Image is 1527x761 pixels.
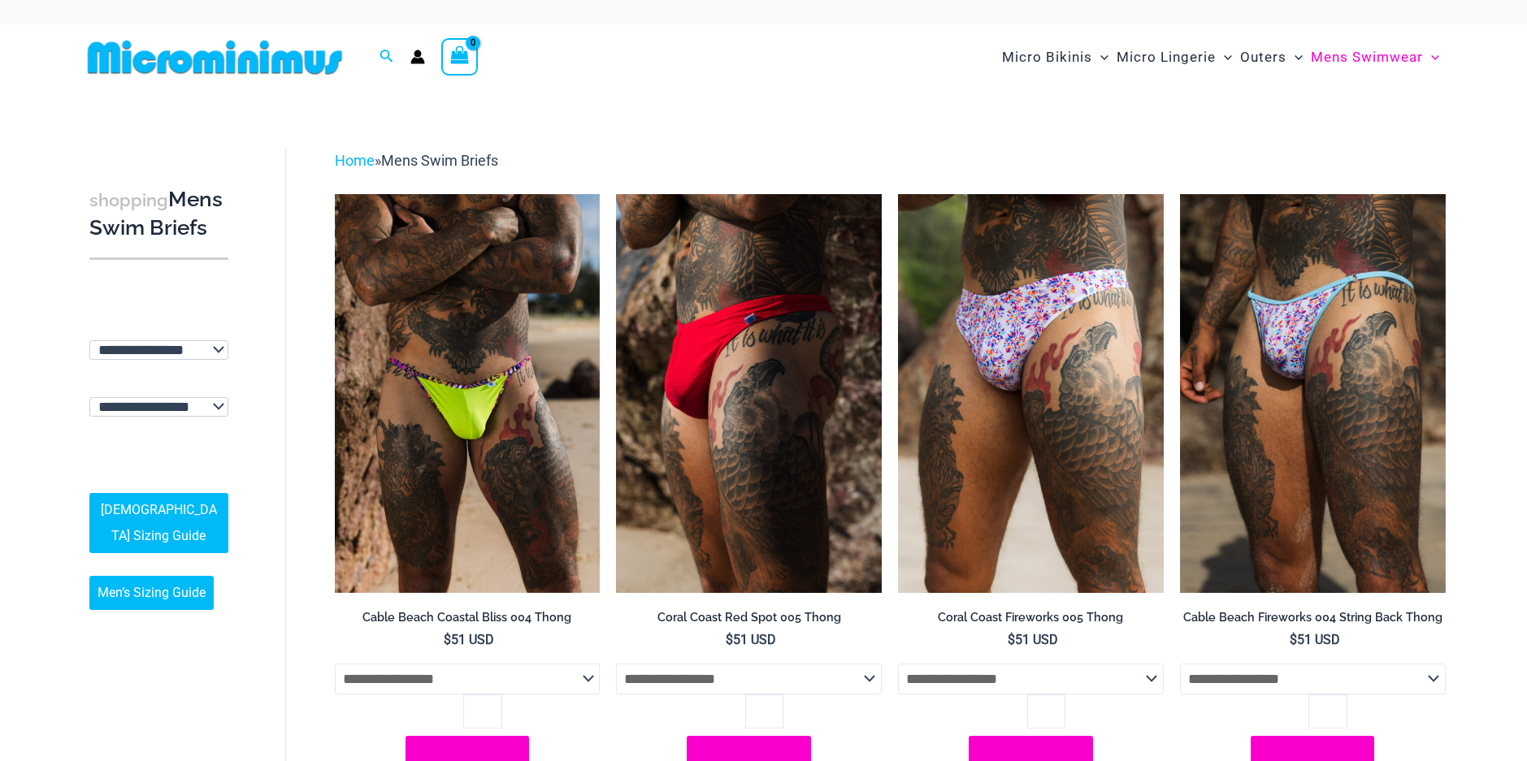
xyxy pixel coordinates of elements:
[1027,694,1065,729] input: Product quantity
[1180,610,1446,625] h2: Cable Beach Fireworks 004 String Back Thong
[444,632,494,647] bdi: 51 USD
[1308,694,1347,729] input: Product quantity
[1290,632,1340,647] bdi: 51 USD
[745,694,783,729] input: Product quantity
[898,610,1164,631] a: Coral Coast Fireworks 005 Thong
[1286,37,1303,78] span: Menu Toggle
[1307,32,1443,82] a: Mens SwimwearMenu ToggleMenu Toggle
[335,152,498,169] span: »
[898,610,1164,625] h2: Coral Coast Fireworks 005 Thong
[1180,194,1446,592] a: Cable Beach Fireworks 004 String Back Thong 06Cable Beach Fireworks 004 String Back Thong 07Cable...
[81,39,349,76] img: MM SHOP LOGO FLAT
[441,38,479,76] a: View Shopping Cart, empty
[381,152,498,169] span: Mens Swim Briefs
[1240,37,1286,78] span: Outers
[726,632,776,647] bdi: 51 USD
[335,194,601,592] a: Cable Beach Coastal Bliss 004 Thong 04Cable Beach Coastal Bliss 004 Thong 05Cable Beach Coastal B...
[444,632,451,647] span: $
[335,610,601,625] h2: Cable Beach Coastal Bliss 004 Thong
[616,194,882,592] img: Coral Coast Red Spot 005 Thong 11
[1180,194,1446,592] img: Cable Beach Fireworks 004 String Back Thong 06
[898,194,1164,592] img: Coral Coast Fireworks 005 Thong 01
[1180,610,1446,631] a: Cable Beach Fireworks 004 String Back Thong
[89,186,228,242] h3: Mens Swim Briefs
[726,632,733,647] span: $
[89,397,228,417] select: wpc-taxonomy-pa_fabric-type-745998
[89,493,228,553] a: [DEMOGRAPHIC_DATA] Sizing Guide
[335,610,601,631] a: Cable Beach Coastal Bliss 004 Thong
[335,152,375,169] a: Home
[898,194,1164,592] a: Coral Coast Fireworks 005 Thong 01Coral Coast Fireworks 005 Thong 02Coral Coast Fireworks 005 Tho...
[410,50,425,64] a: Account icon link
[89,190,168,210] span: shopping
[1236,32,1307,82] a: OutersMenu ToggleMenu Toggle
[996,30,1447,84] nav: Site Navigation
[1113,32,1236,82] a: Micro LingerieMenu ToggleMenu Toggle
[616,610,882,625] h2: Coral Coast Red Spot 005 Thong
[1008,632,1015,647] span: $
[1008,632,1058,647] bdi: 51 USD
[616,194,882,592] a: Coral Coast Red Spot 005 Thong 11Coral Coast Red Spot 005 Thong 12Coral Coast Red Spot 005 Thong 12
[89,576,214,610] a: Men’s Sizing Guide
[89,340,228,360] select: wpc-taxonomy-pa_color-745997
[1290,632,1297,647] span: $
[1216,37,1232,78] span: Menu Toggle
[380,47,394,67] a: Search icon link
[1092,37,1108,78] span: Menu Toggle
[335,194,601,592] img: Cable Beach Coastal Bliss 004 Thong 04
[1002,37,1092,78] span: Micro Bikinis
[1311,37,1423,78] span: Mens Swimwear
[1117,37,1216,78] span: Micro Lingerie
[1423,37,1439,78] span: Menu Toggle
[463,694,501,729] input: Product quantity
[616,610,882,631] a: Coral Coast Red Spot 005 Thong
[998,32,1113,82] a: Micro BikinisMenu ToggleMenu Toggle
